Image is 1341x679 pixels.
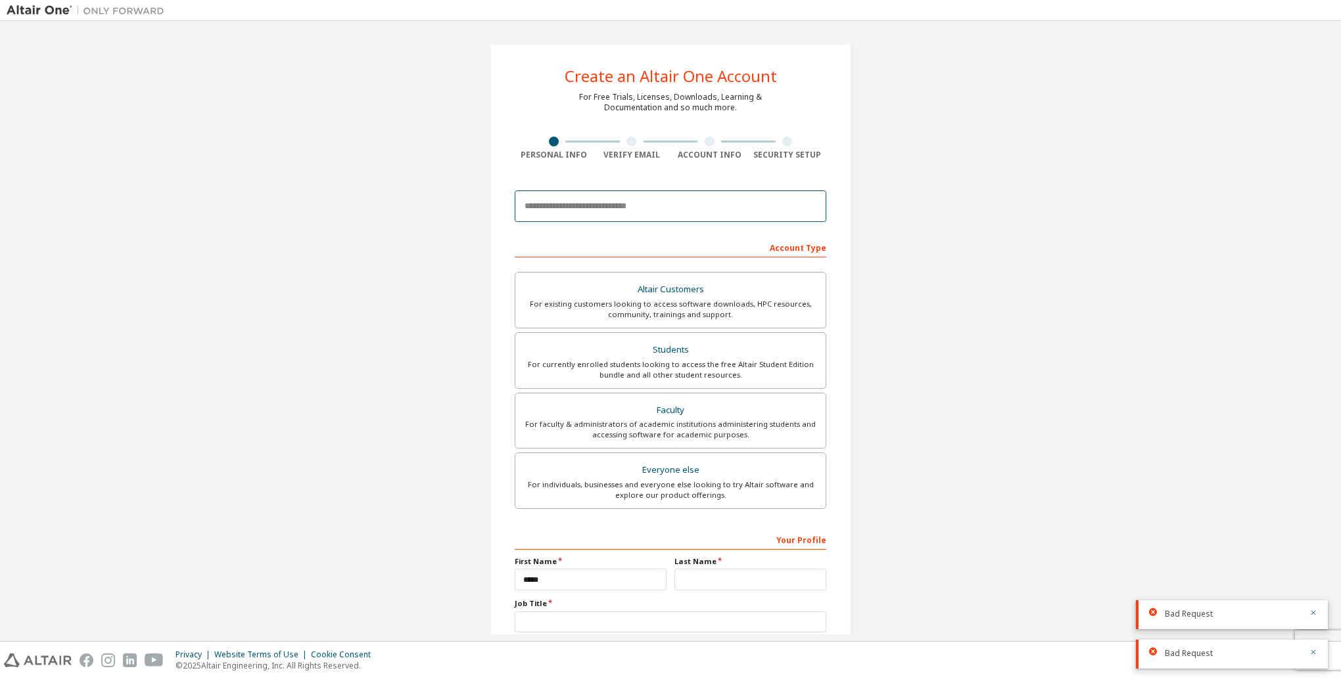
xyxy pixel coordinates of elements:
[670,150,749,160] div: Account Info
[515,150,593,160] div: Personal Info
[515,529,826,550] div: Your Profile
[176,649,214,660] div: Privacy
[311,649,379,660] div: Cookie Consent
[1165,609,1213,619] span: Bad Request
[101,653,115,667] img: instagram.svg
[515,598,826,609] label: Job Title
[674,556,826,567] label: Last Name
[579,92,762,113] div: For Free Trials, Licenses, Downloads, Learning & Documentation and so much more.
[523,419,818,440] div: For faculty & administrators of academic institutions administering students and accessing softwa...
[214,649,311,660] div: Website Terms of Use
[1165,648,1213,659] span: Bad Request
[565,68,777,84] div: Create an Altair One Account
[176,660,379,671] p: © 2025 Altair Engineering, Inc. All Rights Reserved.
[4,653,72,667] img: altair_logo.svg
[593,150,671,160] div: Verify Email
[749,150,827,160] div: Security Setup
[515,556,667,567] label: First Name
[523,479,818,500] div: For individuals, businesses and everyone else looking to try Altair software and explore our prod...
[523,341,818,359] div: Students
[523,401,818,420] div: Faculty
[523,299,818,320] div: For existing customers looking to access software downloads, HPC resources, community, trainings ...
[523,461,818,479] div: Everyone else
[80,653,93,667] img: facebook.svg
[515,236,826,257] div: Account Type
[145,653,164,667] img: youtube.svg
[523,359,818,380] div: For currently enrolled students looking to access the free Altair Student Edition bundle and all ...
[7,4,171,17] img: Altair One
[523,280,818,299] div: Altair Customers
[123,653,137,667] img: linkedin.svg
